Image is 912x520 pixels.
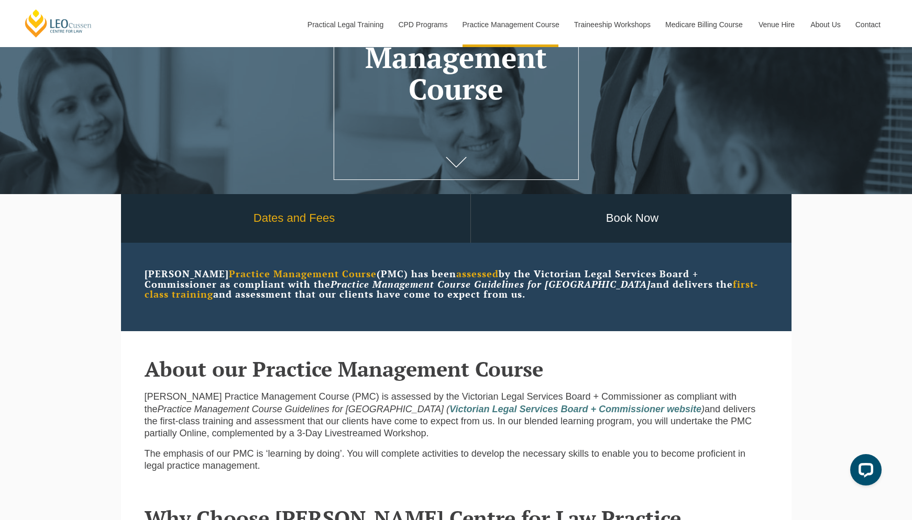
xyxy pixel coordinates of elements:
a: Venue Hire [751,2,803,47]
a: Practical Legal Training [300,2,391,47]
a: Book Now [471,194,794,243]
strong: assessed [456,267,499,280]
strong: Practice Management Course [229,267,377,280]
a: About Us [803,2,848,47]
a: Traineeship Workshops [566,2,657,47]
em: Practice Management Course Guidelines for [GEOGRAPHIC_DATA] ( ) [158,404,705,414]
p: [PERSON_NAME] Practice Management Course (PMC) is assessed by the Victorian Legal Services Board ... [145,391,768,440]
a: [PERSON_NAME] Centre for Law [24,8,93,38]
p: [PERSON_NAME] (PMC) has been by the Victorian Legal Services Board + Commissioner as compliant wi... [145,269,768,300]
h2: About our Practice Management Course [145,357,768,380]
a: Victorian Legal Services Board + Commissioner website [449,404,701,414]
strong: first-class training [145,278,758,301]
a: Contact [848,2,888,47]
p: The emphasis of our PMC is ‘learning by doing’. You will complete activities to develop the neces... [145,448,768,472]
a: Medicare Billing Course [657,2,751,47]
a: Practice Management Course [455,2,566,47]
em: Practice Management Course Guidelines for [GEOGRAPHIC_DATA] [331,278,651,290]
a: Dates and Fees [118,194,470,243]
a: CPD Programs [390,2,454,47]
h1: Practice Management Course [347,10,566,105]
iframe: LiveChat chat widget [842,450,886,494]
